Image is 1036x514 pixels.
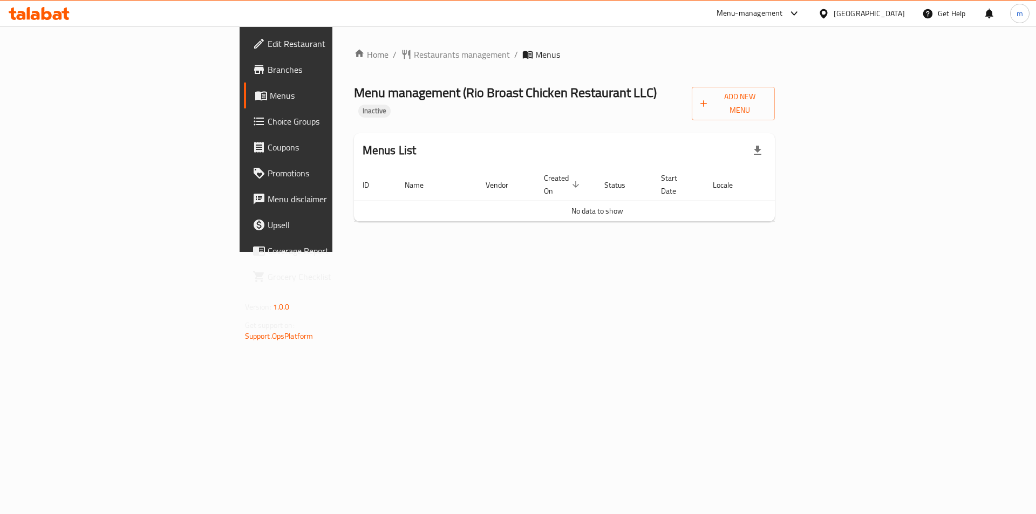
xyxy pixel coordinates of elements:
a: Promotions [244,160,413,186]
a: Grocery Checklist [244,264,413,290]
a: Support.OpsPlatform [245,329,313,343]
span: 1.0.0 [273,300,290,314]
a: Edit Restaurant [244,31,413,57]
th: Actions [760,168,841,201]
a: Restaurants management [401,48,510,61]
a: Branches [244,57,413,83]
a: Coverage Report [244,238,413,264]
span: Grocery Checklist [268,270,404,283]
span: Get support on: [245,318,295,332]
button: Add New Menu [692,87,775,120]
span: Created On [544,172,583,197]
span: Choice Groups [268,115,404,128]
div: Menu-management [717,7,783,20]
a: Menus [244,83,413,108]
span: Vendor [486,179,522,191]
span: Upsell [268,218,404,231]
a: Menu disclaimer [244,186,413,212]
nav: breadcrumb [354,48,775,61]
span: Coverage Report [268,244,404,257]
a: Upsell [244,212,413,238]
span: Menu disclaimer [268,193,404,205]
span: No data to show [571,204,623,218]
span: Menus [535,48,560,61]
span: Locale [713,179,747,191]
span: Edit Restaurant [268,37,404,50]
span: Name [405,179,438,191]
span: Status [604,179,639,191]
a: Choice Groups [244,108,413,134]
span: ID [363,179,383,191]
span: Add New Menu [700,90,766,117]
span: Coupons [268,141,404,154]
span: Menus [270,89,404,102]
span: Start Date [661,172,691,197]
span: Promotions [268,167,404,180]
div: [GEOGRAPHIC_DATA] [834,8,905,19]
span: Branches [268,63,404,76]
span: Restaurants management [414,48,510,61]
span: Version: [245,300,271,314]
li: / [514,48,518,61]
h2: Menus List [363,142,417,159]
table: enhanced table [354,168,841,222]
span: Menu management ( Rio Broast Chicken Restaurant LLC ) [354,80,657,105]
a: Coupons [244,134,413,160]
span: m [1017,8,1023,19]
